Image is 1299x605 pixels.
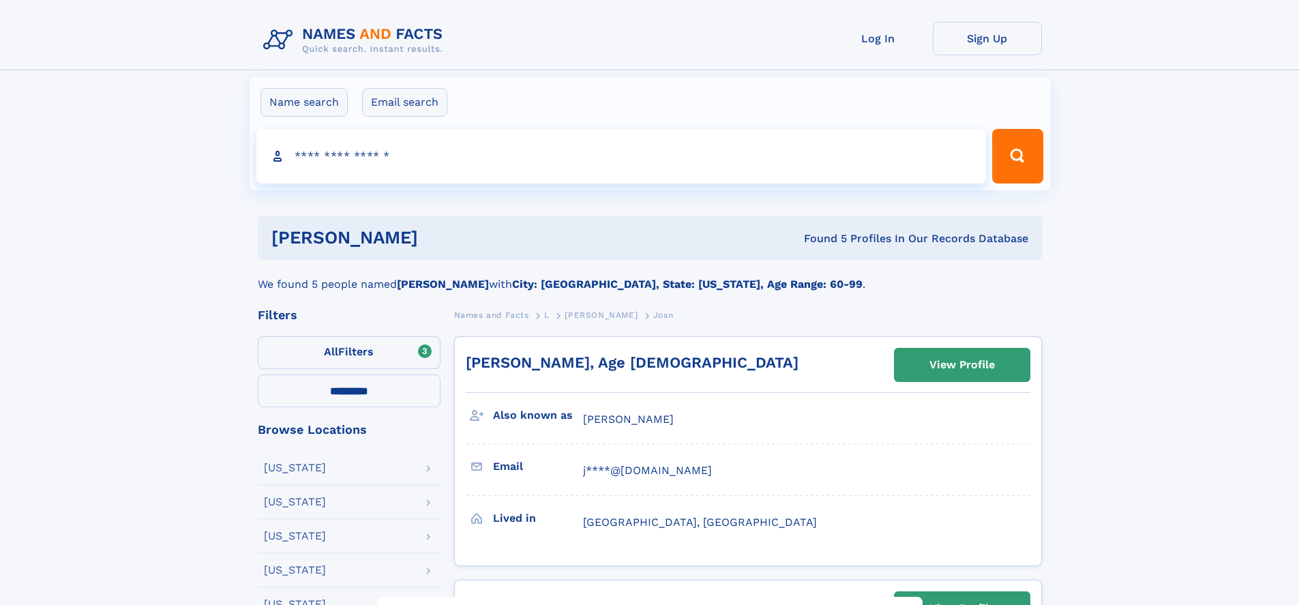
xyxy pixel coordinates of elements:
span: [GEOGRAPHIC_DATA], [GEOGRAPHIC_DATA] [583,516,817,529]
h3: Lived in [493,507,583,530]
label: Filters [258,336,441,369]
h3: Also known as [493,404,583,427]
div: We found 5 people named with . [258,260,1042,293]
span: [PERSON_NAME] [565,310,638,320]
span: [PERSON_NAME] [583,413,674,426]
div: Filters [258,309,441,321]
h3: Email [493,455,583,478]
a: Log In [824,22,933,55]
img: Logo Names and Facts [258,22,454,59]
div: [US_STATE] [264,462,326,473]
a: Sign Up [933,22,1042,55]
h1: [PERSON_NAME] [271,229,611,246]
a: View Profile [895,349,1030,381]
b: [PERSON_NAME] [397,278,489,291]
div: [US_STATE] [264,497,326,507]
div: [US_STATE] [264,565,326,576]
label: Email search [362,88,447,117]
div: Browse Locations [258,424,441,436]
b: City: [GEOGRAPHIC_DATA], State: [US_STATE], Age Range: 60-99 [512,278,863,291]
a: [PERSON_NAME], Age [DEMOGRAPHIC_DATA] [466,354,798,371]
span: L [544,310,550,320]
a: Names and Facts [454,306,529,323]
input: search input [256,129,987,183]
a: [PERSON_NAME] [565,306,638,323]
label: Name search [260,88,348,117]
a: L [544,306,550,323]
div: [US_STATE] [264,531,326,542]
div: View Profile [929,349,995,381]
span: Josn [653,310,673,320]
span: All [324,345,338,358]
button: Search Button [992,129,1043,183]
div: Found 5 Profiles In Our Records Database [611,231,1028,246]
